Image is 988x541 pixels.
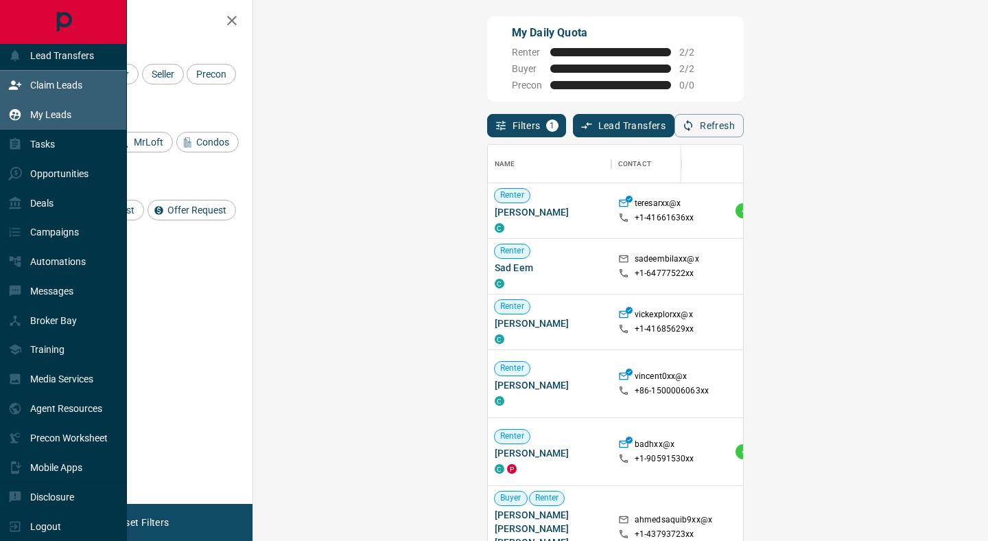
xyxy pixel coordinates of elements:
[495,189,530,201] span: Renter
[635,309,693,323] p: vickexplorxx@x
[148,200,236,220] div: Offer Request
[495,430,530,442] span: Renter
[191,137,234,148] span: Condos
[679,47,709,58] span: 2 / 2
[679,63,709,74] span: 2 / 2
[512,63,542,74] span: Buyer
[635,212,694,224] p: +1- 41661636xx
[635,529,694,540] p: +1- 43793723xx
[495,223,504,233] div: condos.ca
[114,132,173,152] div: MrLoft
[635,198,681,212] p: teresarxx@x
[495,205,604,219] span: [PERSON_NAME]
[163,205,231,216] span: Offer Request
[495,261,604,275] span: Sad Eem
[507,464,517,474] div: property.ca
[530,492,565,504] span: Renter
[176,132,239,152] div: Condos
[495,279,504,288] div: condos.ca
[495,362,530,374] span: Renter
[548,121,557,130] span: 1
[635,253,699,268] p: sadeembilaxx@x
[495,245,530,257] span: Renter
[142,64,184,84] div: Seller
[635,268,694,279] p: +1- 64777522xx
[635,323,694,335] p: +1- 41685629xx
[44,14,239,30] h2: Filters
[495,492,527,504] span: Buyer
[495,396,504,406] div: condos.ca
[495,316,604,330] span: [PERSON_NAME]
[635,371,687,385] p: vincent0xx@x
[495,378,604,392] span: [PERSON_NAME]
[487,114,566,137] button: Filters1
[129,137,168,148] span: MrLoft
[495,301,530,312] span: Renter
[611,145,721,183] div: Contact
[512,47,542,58] span: Renter
[635,514,712,529] p: ahmedsaquib9xx@x
[191,69,231,80] span: Precon
[488,145,611,183] div: Name
[495,334,504,344] div: condos.ca
[635,439,674,453] p: badhxx@x
[635,385,709,397] p: +86- 1500006063xx
[495,446,604,460] span: [PERSON_NAME]
[679,80,709,91] span: 0 / 0
[187,64,236,84] div: Precon
[495,145,515,183] div: Name
[104,511,178,534] button: Reset Filters
[495,464,504,474] div: condos.ca
[635,453,694,465] p: +1- 90591530xx
[573,114,675,137] button: Lead Transfers
[512,25,709,41] p: My Daily Quota
[147,69,179,80] span: Seller
[674,114,744,137] button: Refresh
[618,145,651,183] div: Contact
[512,80,542,91] span: Precon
